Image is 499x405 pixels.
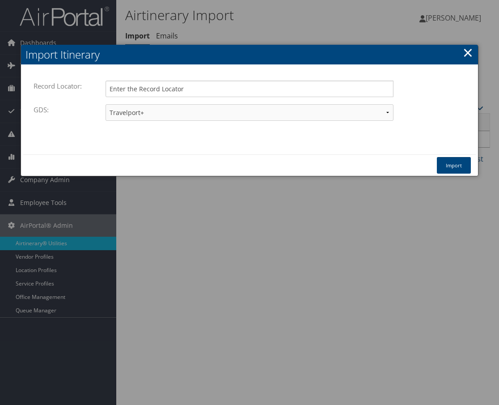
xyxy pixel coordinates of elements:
a: × [463,43,473,61]
h2: Import Itinerary [21,45,478,64]
label: GDS: [34,101,53,118]
input: Enter the Record Locator [106,81,393,97]
button: Import [437,157,471,174]
label: Record Locator: [34,77,86,94]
